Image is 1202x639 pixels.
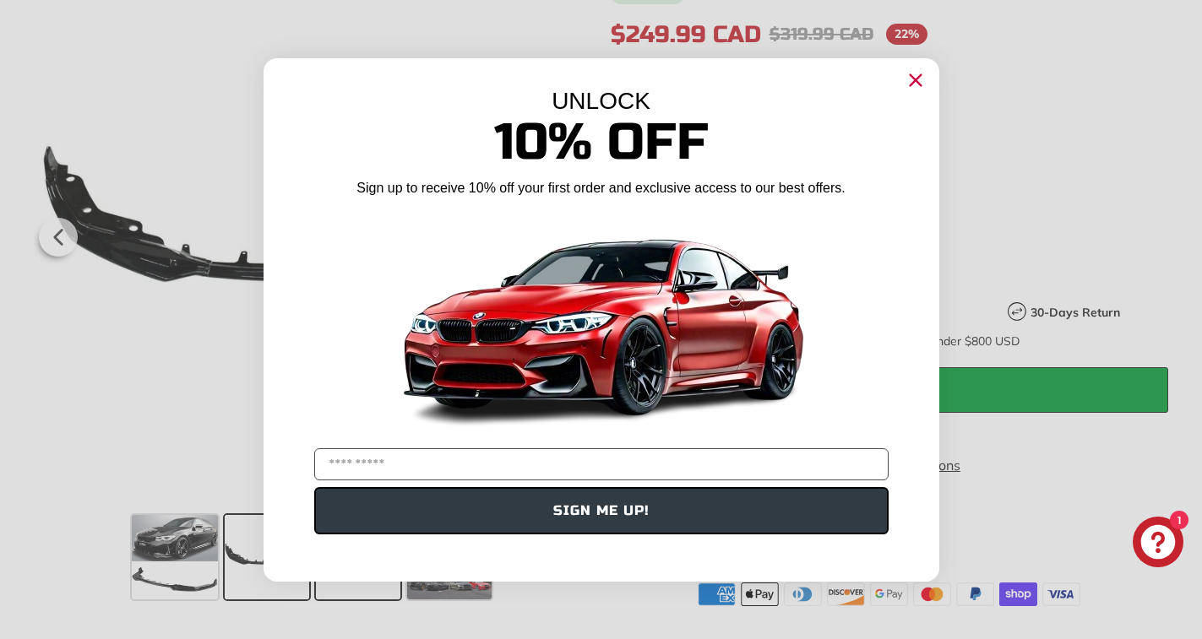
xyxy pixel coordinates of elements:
[1128,517,1188,571] inbox-online-store-chat: Shopify online store chat
[552,88,650,114] span: UNLOCK
[902,67,929,94] button: Close dialog
[390,204,813,441] img: Banner showing BMW 4 Series Body kit
[314,448,889,480] input: YOUR EMAIL
[314,487,889,534] button: SIGN ME UP!
[494,111,709,173] span: 10% Off
[356,181,845,195] span: Sign up to receive 10% off your first order and exclusive access to our best offers.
